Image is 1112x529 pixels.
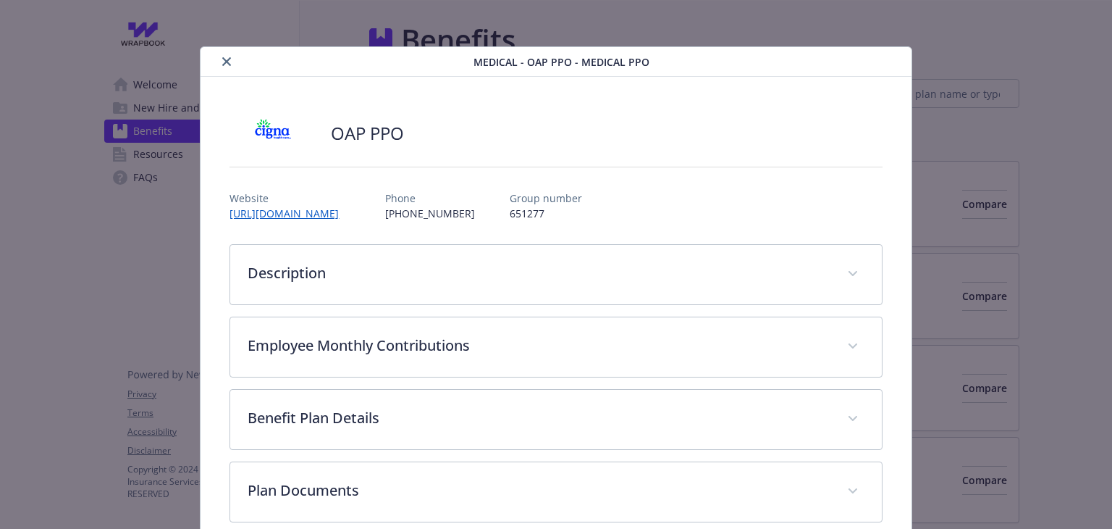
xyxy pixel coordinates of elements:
div: Employee Monthly Contributions [230,317,881,377]
p: Phone [385,191,475,206]
p: Website [229,191,350,206]
h2: OAP PPO [331,121,404,146]
button: close [218,53,235,70]
p: Description [248,262,829,284]
div: Plan Documents [230,462,881,522]
span: Medical - OAP PPO - Medical PPO [473,54,649,70]
p: [PHONE_NUMBER] [385,206,475,221]
p: Plan Documents [248,480,829,501]
a: [URL][DOMAIN_NAME] [229,207,350,220]
p: Benefit Plan Details [248,407,829,429]
div: Description [230,245,881,304]
img: CIGNA [229,112,316,155]
div: Benefit Plan Details [230,390,881,449]
p: Employee Monthly Contributions [248,335,829,357]
p: Group number [510,191,582,206]
p: 651277 [510,206,582,221]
